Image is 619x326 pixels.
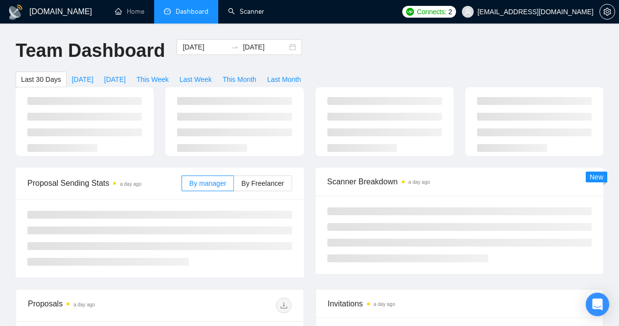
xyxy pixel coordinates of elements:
[267,74,301,85] span: Last Month
[599,4,615,20] button: setting
[217,72,262,87] button: This Month
[131,72,174,87] button: This Week
[115,7,144,16] a: homeHome
[231,43,239,51] span: to
[409,179,430,185] time: a day ago
[67,72,99,87] button: [DATE]
[600,8,615,16] span: setting
[120,181,141,187] time: a day ago
[72,74,93,85] span: [DATE]
[104,74,126,85] span: [DATE]
[176,7,208,16] span: Dashboard
[327,176,592,188] span: Scanner Breakdown
[223,74,256,85] span: This Month
[406,8,414,16] img: upwork-logo.png
[21,74,61,85] span: Last 30 Days
[590,173,603,181] span: New
[180,74,212,85] span: Last Week
[243,42,287,52] input: End date
[16,72,67,87] button: Last 30 Days
[189,179,226,187] span: By manager
[417,6,446,17] span: Connects:
[99,72,131,87] button: [DATE]
[374,301,395,307] time: a day ago
[231,43,239,51] span: swap-right
[27,177,182,189] span: Proposal Sending Stats
[28,298,160,313] div: Proposals
[599,8,615,16] a: setting
[73,302,95,307] time: a day ago
[137,74,169,85] span: This Week
[328,298,592,310] span: Invitations
[448,6,452,17] span: 2
[241,179,284,187] span: By Freelancer
[8,4,23,20] img: logo
[262,72,306,87] button: Last Month
[16,39,165,62] h1: Team Dashboard
[174,72,217,87] button: Last Week
[228,7,264,16] a: searchScanner
[464,8,471,15] span: user
[586,293,609,316] div: Open Intercom Messenger
[183,42,227,52] input: Start date
[164,8,171,15] span: dashboard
